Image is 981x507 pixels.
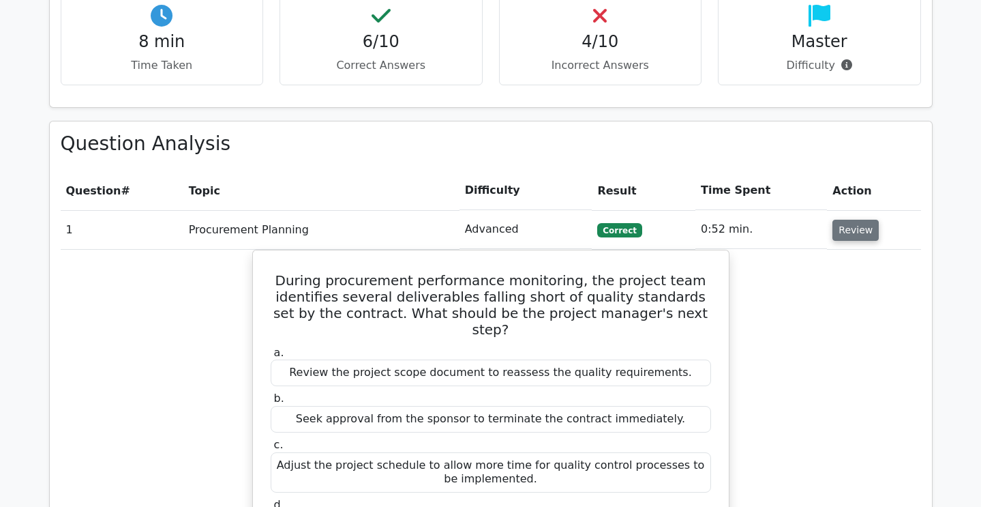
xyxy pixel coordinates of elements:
h4: 8 min [72,32,252,52]
td: 1 [61,210,183,249]
span: a. [274,346,284,359]
th: Action [827,171,920,210]
div: Seek approval from the sponsor to terminate the contract immediately. [271,406,711,433]
th: Time Spent [695,171,827,210]
th: Result [592,171,695,210]
span: c. [274,438,284,451]
h4: 6/10 [291,32,471,52]
h4: Master [729,32,909,52]
div: Adjust the project schedule to allow more time for quality control processes to be implemented. [271,452,711,493]
p: Incorrect Answers [511,57,691,74]
td: 0:52 min. [695,210,827,249]
span: Correct [597,223,642,237]
th: # [61,171,183,210]
th: Topic [183,171,459,210]
td: Advanced [459,210,592,249]
h3: Question Analysis [61,132,921,156]
div: Review the project scope document to reassess the quality requirements. [271,360,711,386]
p: Correct Answers [291,57,471,74]
span: Question [66,184,121,197]
th: Difficulty [459,171,592,210]
td: Procurement Planning [183,210,459,249]
p: Time Taken [72,57,252,74]
h5: During procurement performance monitoring, the project team identifies several deliverables falli... [269,272,712,338]
p: Difficulty [729,57,909,74]
span: b. [274,392,284,405]
button: Review [832,220,879,241]
h4: 4/10 [511,32,691,52]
